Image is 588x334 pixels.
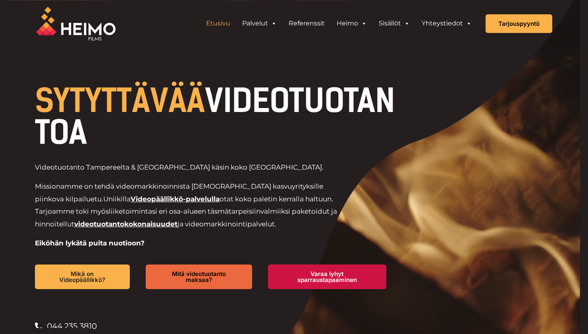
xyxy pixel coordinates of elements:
span: Mikä on Videopäällikkö? [48,271,118,283]
a: Mikä on Videopäällikkö? [35,264,130,289]
a: 044 235 3810 [35,319,402,334]
a: Sisällöt [373,15,416,31]
strong: Eiköhän lykätä puita nuotioon? [35,239,145,247]
a: videotuotantokokonaisuudet [74,220,177,228]
a: Tarjouspyyntö [486,14,552,33]
a: Heimo [331,15,373,31]
span: 044 235 3810 [45,319,97,334]
a: Referenssit [283,15,331,31]
a: Palvelut [236,15,283,31]
a: Yhteystiedot [416,15,478,31]
a: Videopäällikkö-palvelulla [131,195,220,203]
img: Heimo Filmsin logo [36,7,116,41]
span: valmiiksi paketoidut ja hinnoitellut [35,207,337,228]
span: liiketoimintasi eri osa-alueen täsmätarpeisiin [109,207,260,215]
span: ja videomarkkinointipalvelut. [177,220,276,228]
a: Etusivu [200,15,236,31]
span: SYTYTTÄVÄÄ [35,82,205,120]
a: Mitä videotuotanto maksaa? [146,264,252,289]
a: Varaa lyhyt sparraustapaaminen [268,264,386,289]
span: Varaa lyhyt sparraustapaaminen [281,271,374,283]
p: Videotuotanto Tampereelta & [GEOGRAPHIC_DATA] käsin koko [GEOGRAPHIC_DATA]. [35,161,348,174]
span: Uniikilla [103,195,131,203]
p: Missionamme on tehdä videomarkkinoinnista [DEMOGRAPHIC_DATA] kasvuyrityksille piinkova kilpailuetu. [35,180,348,230]
span: Mitä videotuotanto maksaa? [158,271,239,283]
aside: Header Widget 1 [196,15,482,31]
h1: VIDEOTUOTANTOA [35,85,402,149]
